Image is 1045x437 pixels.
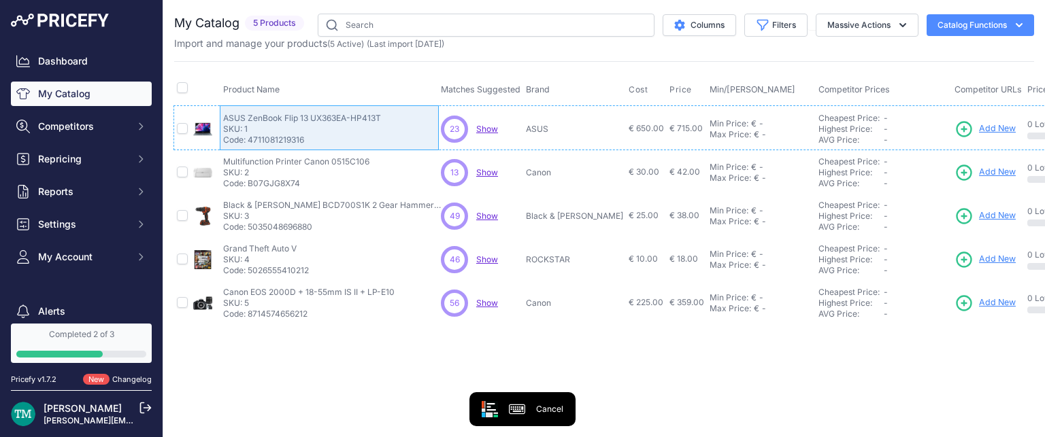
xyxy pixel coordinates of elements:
a: Completed 2 of 3 [11,324,152,363]
div: - [759,173,766,183]
div: AVG Price: [818,309,884,319]
div: Min Price: [710,162,748,173]
p: ASUS ZenBook Flip 13 UX363EA-HP413T [223,113,381,124]
div: Max Price: [710,173,751,183]
div: € [751,118,757,129]
span: - [884,124,888,134]
span: Add New [979,253,1016,266]
button: Filters [744,14,808,37]
div: € [754,303,759,314]
button: My Account [11,245,152,269]
span: Add New [979,296,1016,309]
div: Highest Price: [818,254,884,265]
p: SKU: 2 [223,167,369,178]
div: Min Price: [710,292,748,303]
div: - [757,205,763,216]
nav: Sidebar [11,49,152,375]
span: Reports [38,185,127,198]
a: Add New [955,120,1016,139]
p: Multifunction Printer Canon 0515C106 [223,156,369,167]
a: Dashboard [11,49,152,73]
a: Cheapest Price: [818,156,880,167]
span: Repricing [38,152,127,166]
button: Cancel [536,399,563,419]
div: - [757,249,763,260]
div: Max Price: [710,260,751,270]
span: Competitor URLs [955,84,1022,94]
div: € [754,129,759,140]
img: Pricefy Logo [11,14,109,27]
button: Massive Actions [816,14,918,37]
span: € 18.00 [669,254,698,264]
div: Completed 2 of 3 [16,329,146,340]
div: Min Price: [710,118,748,129]
span: - [884,156,888,167]
button: Competitors [11,114,152,139]
span: New [83,374,110,385]
span: ( ) [327,39,364,49]
span: € 38.00 [669,210,699,220]
span: Matches Suggested [441,84,520,94]
div: - [759,303,766,314]
p: SKU: 1 [223,124,381,135]
span: € 715.00 [669,123,703,133]
button: Catalog Functions [927,14,1034,36]
a: My Catalog [11,82,152,106]
a: Show [476,254,498,264]
h2: My Catalog [174,14,239,33]
span: Add New [979,166,1016,179]
p: SKU: 4 [223,254,309,265]
span: € 25.00 [629,210,659,220]
p: Canon [526,298,623,309]
p: Code: 5035048696880 [223,222,441,232]
div: Highest Price: [818,211,884,222]
div: AVG Price: [818,222,884,232]
p: ASUS [526,124,623,135]
div: AVG Price: [818,265,884,276]
a: Show [476,298,498,308]
a: Cheapest Price: [818,200,880,210]
span: - [884,113,888,123]
span: - [884,135,888,145]
div: Min Price: [710,249,748,260]
a: Changelog [112,374,152,384]
div: Highest Price: [818,124,884,135]
span: - [884,265,888,275]
div: Max Price: [710,129,751,140]
a: Show [476,211,498,221]
span: - [884,254,888,264]
p: SKU: 5 [223,298,395,309]
div: Pricefy v1.7.2 [11,374,56,385]
a: Cheapest Price: [818,287,880,297]
div: - [759,216,766,227]
span: - [884,211,888,221]
span: € 30.00 [629,167,659,177]
span: (Last import [DATE]) [367,39,444,49]
p: Code: B07GJG8X74 [223,178,369,189]
span: Product Name [223,84,280,94]
span: € 359.00 [669,297,704,307]
span: - [884,243,888,254]
p: Black & [PERSON_NAME] [526,211,623,222]
a: Alerts [11,299,152,324]
span: Min/[PERSON_NAME] [710,84,795,94]
a: Show [476,124,498,134]
span: - [884,178,888,188]
span: Settings [38,217,127,231]
span: € 10.00 [629,254,658,264]
a: [PERSON_NAME] [44,402,122,414]
span: € 42.00 [669,167,700,177]
button: Price [669,84,695,95]
span: Cost [629,84,648,95]
a: Cheapest Price: [818,113,880,123]
span: - [884,222,888,232]
span: - [884,167,888,177]
span: 23 [450,123,459,135]
div: € [754,173,759,183]
div: - [757,118,763,129]
p: Import and manage your products [174,37,444,50]
span: 13 [450,167,459,179]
